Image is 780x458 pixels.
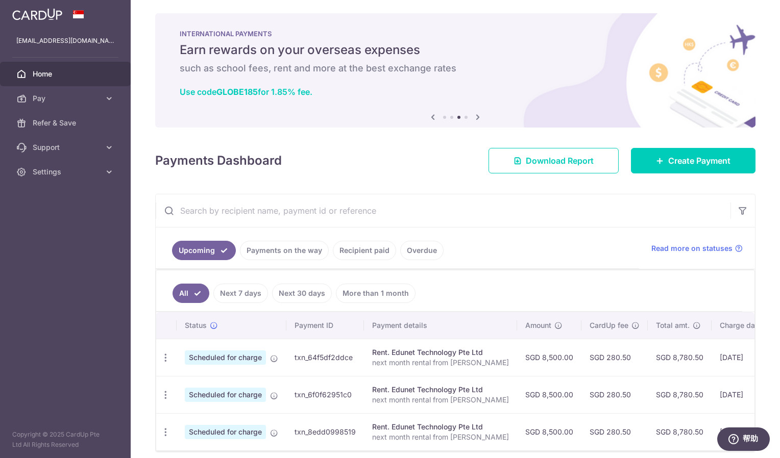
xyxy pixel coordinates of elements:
a: Recipient paid [333,241,396,260]
th: Payment details [364,312,517,339]
a: Use codeGLOBE185for 1.85% fee. [180,87,312,97]
span: Status [185,320,207,330]
td: txn_8edd0998519 [286,413,364,450]
p: INTERNATIONAL PAYMENTS [180,30,731,38]
a: Overdue [400,241,444,260]
a: Next 7 days [213,284,268,303]
p: next month rental from [PERSON_NAME] [372,395,509,405]
span: Refer & Save [33,118,100,128]
a: More than 1 month [336,284,416,303]
div: Rent. Edunet Technology Pte Ltd [372,385,509,395]
p: next month rental from [PERSON_NAME] [372,432,509,442]
a: Upcoming [172,241,236,260]
span: Charge date [720,320,762,330]
iframe: 打开一个小组件，您可以在其中找到更多信息 [717,427,770,453]
td: SGD 8,780.50 [648,376,712,413]
img: CardUp [12,8,62,20]
th: Payment ID [286,312,364,339]
span: Settings [33,167,100,177]
td: SGD 280.50 [581,339,648,376]
span: Scheduled for charge [185,425,266,439]
h6: such as school fees, rent and more at the best exchange rates [180,62,731,74]
td: txn_64f5df2ddce [286,339,364,376]
a: Next 30 days [272,284,332,303]
a: Payments on the way [240,241,329,260]
a: Download Report [489,148,619,173]
span: Scheduled for charge [185,350,266,365]
div: Rent. Edunet Technology Pte Ltd [372,422,509,432]
span: Home [33,69,100,79]
span: Create Payment [668,155,730,167]
span: Amount [525,320,551,330]
b: GLOBE185 [216,87,258,97]
td: SGD 8,780.50 [648,413,712,450]
span: Scheduled for charge [185,388,266,402]
img: International Payment Banner [155,13,755,128]
td: SGD 8,500.00 [517,413,581,450]
td: SGD 280.50 [581,376,648,413]
span: Download Report [526,155,594,167]
td: txn_6f0f62951c0 [286,376,364,413]
td: SGD 8,500.00 [517,339,581,376]
div: Rent. Edunet Technology Pte Ltd [372,347,509,358]
span: CardUp fee [590,320,628,330]
td: SGD 8,500.00 [517,376,581,413]
h5: Earn rewards on your overseas expenses [180,42,731,58]
input: Search by recipient name, payment id or reference [156,194,730,227]
span: Read more on statuses [651,243,733,253]
a: All [173,284,209,303]
p: next month rental from [PERSON_NAME] [372,358,509,368]
p: [EMAIL_ADDRESS][DOMAIN_NAME] [16,36,114,46]
td: SGD 8,780.50 [648,339,712,376]
span: Support [33,142,100,152]
td: SGD 280.50 [581,413,648,450]
span: Pay [33,93,100,104]
span: Total amt. [656,320,690,330]
a: Read more on statuses [651,243,743,253]
h4: Payments Dashboard [155,151,282,170]
a: Create Payment [631,148,755,173]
